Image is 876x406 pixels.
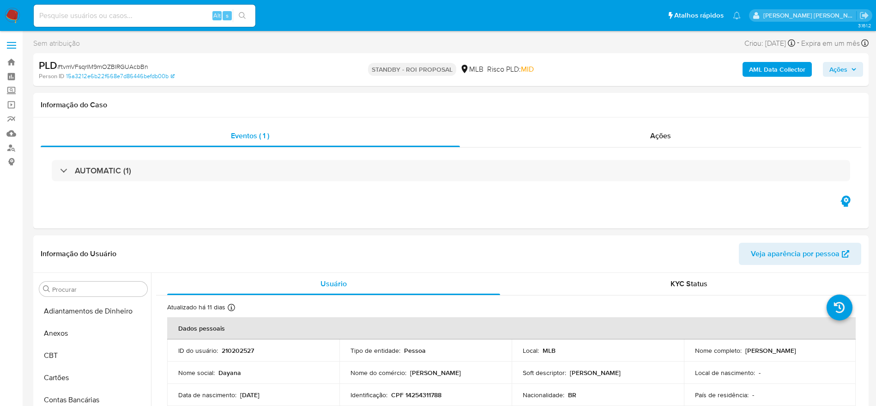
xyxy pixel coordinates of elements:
[752,391,754,399] p: -
[823,62,863,77] button: Ações
[368,63,456,76] p: STANDBY - ROI PROPOSAL
[543,346,556,355] p: MLB
[218,369,241,377] p: Dayana
[745,346,796,355] p: [PERSON_NAME]
[521,64,534,74] span: MID
[797,37,799,49] span: -
[213,11,221,20] span: Alt
[36,300,151,322] button: Adiantamentos de Dinheiro
[178,369,215,377] p: Nome social :
[749,62,805,77] b: AML Data Collector
[391,391,441,399] p: CPF 14254311788
[650,130,671,141] span: Ações
[759,369,761,377] p: -
[751,243,840,265] span: Veja aparência por pessoa
[226,11,229,20] span: s
[52,285,144,294] input: Procurar
[801,38,860,49] span: Expira em um mês
[523,346,539,355] p: Local :
[733,12,741,19] a: Notificações
[410,369,461,377] p: [PERSON_NAME]
[763,11,857,20] p: lucas.santiago@mercadolivre.com
[231,130,269,141] span: Eventos ( 1 )
[34,10,255,22] input: Pesquise usuários ou casos...
[568,391,576,399] p: BR
[167,303,225,312] p: Atualizado há 11 dias
[523,369,566,377] p: Soft descriptor :
[674,11,724,20] span: Atalhos rápidos
[178,346,218,355] p: ID do usuário :
[859,11,869,20] a: Sair
[350,369,406,377] p: Nome do comércio :
[222,346,254,355] p: 210202527
[57,62,148,71] span: # tvmVFsqrlM9mOZBIRGUAcbBn
[41,249,116,258] h1: Informação do Usuário
[695,391,749,399] p: País de residência :
[233,9,252,22] button: search-icon
[671,278,707,289] span: KYC Status
[41,100,861,110] h1: Informação do Caso
[695,369,755,377] p: Local de nascimento :
[39,58,57,73] b: PLD
[167,317,856,339] th: Dados pessoais
[320,278,347,289] span: Usuário
[36,322,151,344] button: Anexos
[33,38,80,49] span: Sem atribuição
[487,64,534,74] span: Risco PLD:
[240,391,260,399] p: [DATE]
[744,37,795,49] div: Criou: [DATE]
[36,344,151,367] button: CBT
[743,62,812,77] button: AML Data Collector
[178,391,236,399] p: Data de nascimento :
[350,346,400,355] p: Tipo de entidade :
[39,72,64,80] b: Person ID
[829,62,847,77] span: Ações
[739,243,861,265] button: Veja aparência por pessoa
[36,367,151,389] button: Cartões
[66,72,175,80] a: 15a3212e6b22f668e7d86446befdb00b
[43,285,50,293] button: Procurar
[523,391,564,399] p: Nacionalidade :
[404,346,426,355] p: Pessoa
[695,346,742,355] p: Nome completo :
[460,64,483,74] div: MLB
[52,160,850,181] div: AUTOMATIC (1)
[350,391,387,399] p: Identificação :
[75,166,131,176] h3: AUTOMATIC (1)
[570,369,621,377] p: [PERSON_NAME]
